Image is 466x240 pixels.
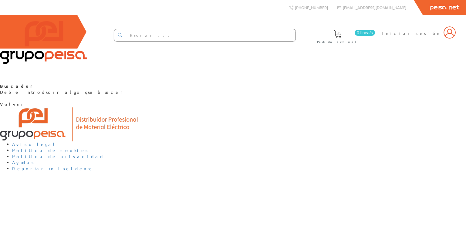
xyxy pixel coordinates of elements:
input: Buscar ... [126,29,295,41]
a: Política de cookies [12,147,90,153]
a: Política de privacidad [12,154,104,159]
a: Reportar un incidente [12,166,93,171]
a: Iniciar sesión [382,25,456,31]
a: Ayudas [12,160,36,165]
span: [EMAIL_ADDRESS][DOMAIN_NAME] [343,5,406,10]
span: 0 línea/s [355,30,375,36]
span: Iniciar sesión [382,30,441,36]
a: Aviso legal [12,141,57,147]
span: Pedido actual [317,39,358,45]
span: [PHONE_NUMBER] [295,5,328,10]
